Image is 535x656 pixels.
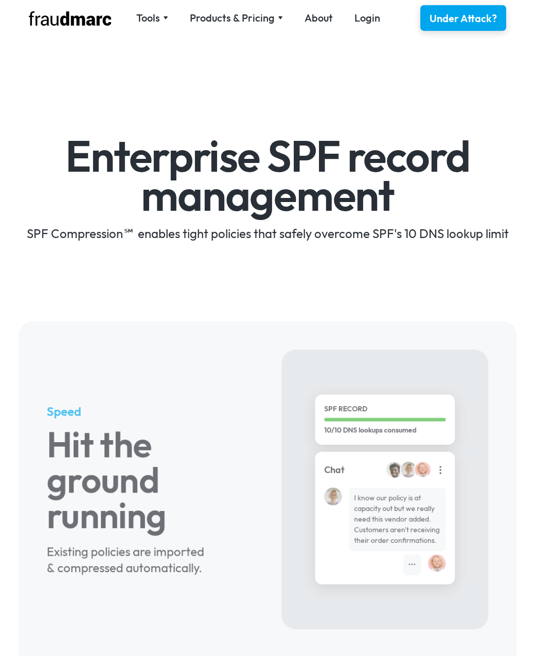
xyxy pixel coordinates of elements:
[190,11,283,25] div: Products & Pricing
[14,225,521,242] div: SPF Compression℠ enables tight policies that safely overcome SPF's 10 DNS lookup limit
[324,463,344,477] div: Chat
[324,404,445,414] div: SPF Record
[420,5,506,31] a: Under Attack?
[408,560,416,571] div: •••
[47,403,254,419] h5: Speed
[136,11,160,25] div: Tools
[136,11,168,25] div: Tools
[354,11,380,25] a: Login
[305,11,333,25] a: About
[190,11,275,25] div: Products & Pricing
[47,427,254,533] h3: Hit the ground running
[430,11,497,26] div: Under Attack?
[324,426,416,435] strong: 10/10 DNS lookups consumed
[47,543,254,576] div: Existing policies are imported & compressed automatically.
[354,493,440,546] div: I know our policy is at capacity out but we really need this vendor added. Customers aren't recei...
[14,137,521,214] h1: Enterprise SPF record management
